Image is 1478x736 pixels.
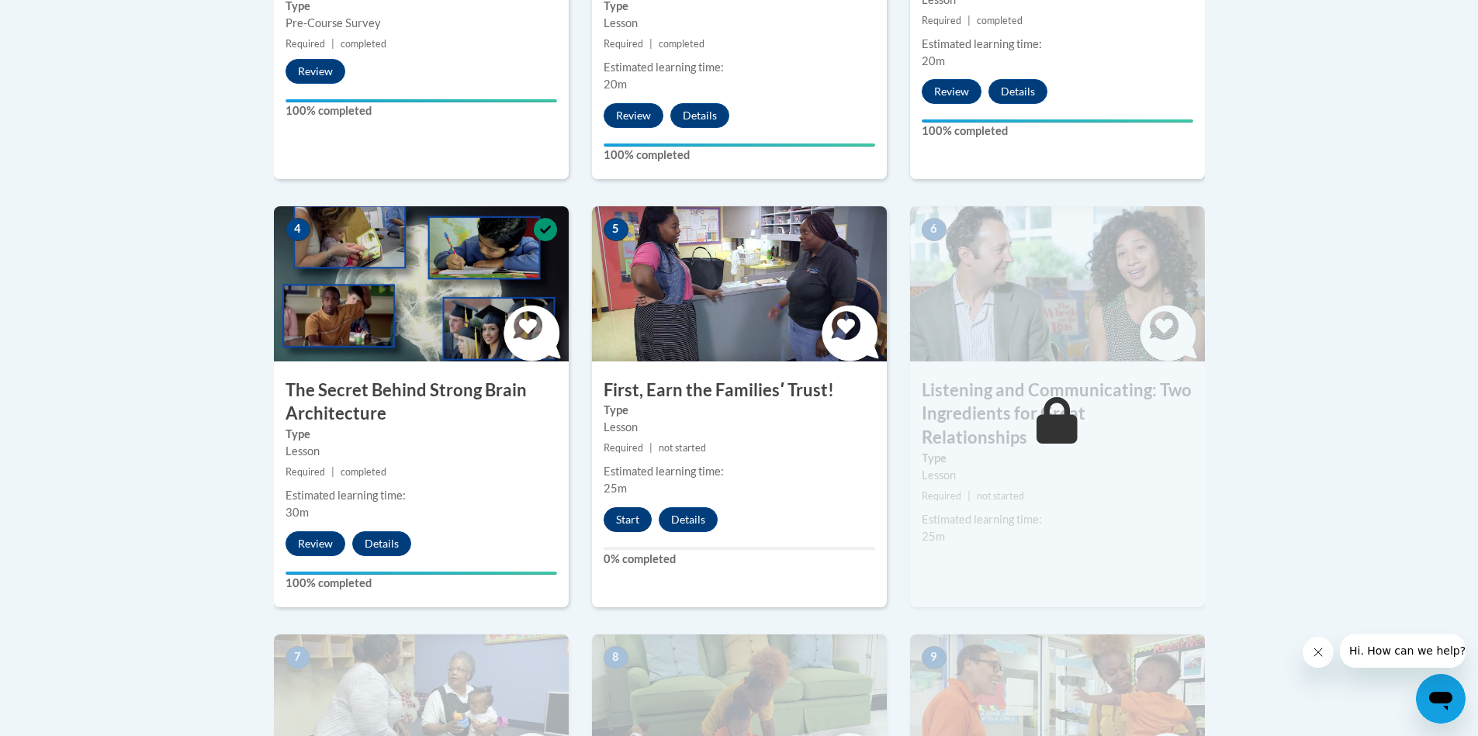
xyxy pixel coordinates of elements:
h3: Listening and Communicating: Two Ingredients for Great Relationships [910,378,1205,450]
span: completed [341,38,386,50]
label: Type [922,450,1193,467]
span: Required [286,466,325,478]
span: completed [341,466,386,478]
button: Review [922,79,981,104]
label: 100% completed [286,575,557,592]
span: | [331,466,334,478]
div: Estimated learning time: [286,487,557,504]
span: 4 [286,218,310,241]
img: Course Image [274,206,569,361]
span: Required [604,442,643,454]
button: Review [286,59,345,84]
span: | [331,38,334,50]
span: 20m [922,54,945,67]
span: | [649,442,652,454]
h3: First, Earn the Familiesʹ Trust! [592,378,887,403]
span: 25m [922,530,945,543]
span: 25m [604,482,627,495]
h3: The Secret Behind Strong Brain Architecture [274,378,569,427]
div: Estimated learning time: [604,463,875,480]
button: Review [286,531,345,556]
button: Review [604,103,663,128]
img: Course Image [910,206,1205,361]
span: 30m [286,506,309,519]
div: Your progress [922,119,1193,123]
div: Your progress [604,143,875,147]
div: Your progress [286,99,557,102]
span: Required [604,38,643,50]
span: 8 [604,646,628,669]
span: | [967,490,971,502]
div: Your progress [286,572,557,575]
button: Details [659,507,718,532]
span: 6 [922,218,947,241]
span: not started [977,490,1024,502]
div: Lesson [922,467,1193,484]
div: Estimated learning time: [604,59,875,76]
label: 100% completed [604,147,875,164]
span: Required [922,15,961,26]
label: 100% completed [922,123,1193,140]
button: Details [988,79,1047,104]
div: Lesson [286,443,557,460]
span: | [649,38,652,50]
label: Type [604,402,875,419]
span: 9 [922,646,947,669]
div: Estimated learning time: [922,511,1193,528]
label: Type [286,426,557,443]
span: not started [659,442,706,454]
span: completed [659,38,704,50]
span: 20m [604,78,627,91]
label: 100% completed [286,102,557,119]
div: Lesson [604,15,875,32]
iframe: Message from company [1340,634,1466,668]
button: Details [670,103,729,128]
span: 7 [286,646,310,669]
button: Start [604,507,652,532]
span: 5 [604,218,628,241]
span: Required [286,38,325,50]
iframe: Button to launch messaging window [1416,674,1466,724]
label: 0% completed [604,551,875,568]
img: Course Image [592,206,887,361]
span: Required [922,490,961,502]
span: | [967,15,971,26]
button: Details [352,531,411,556]
div: Estimated learning time: [922,36,1193,53]
div: Lesson [604,419,875,436]
div: Pre-Course Survey [286,15,557,32]
iframe: Close message [1303,637,1334,668]
span: completed [977,15,1023,26]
